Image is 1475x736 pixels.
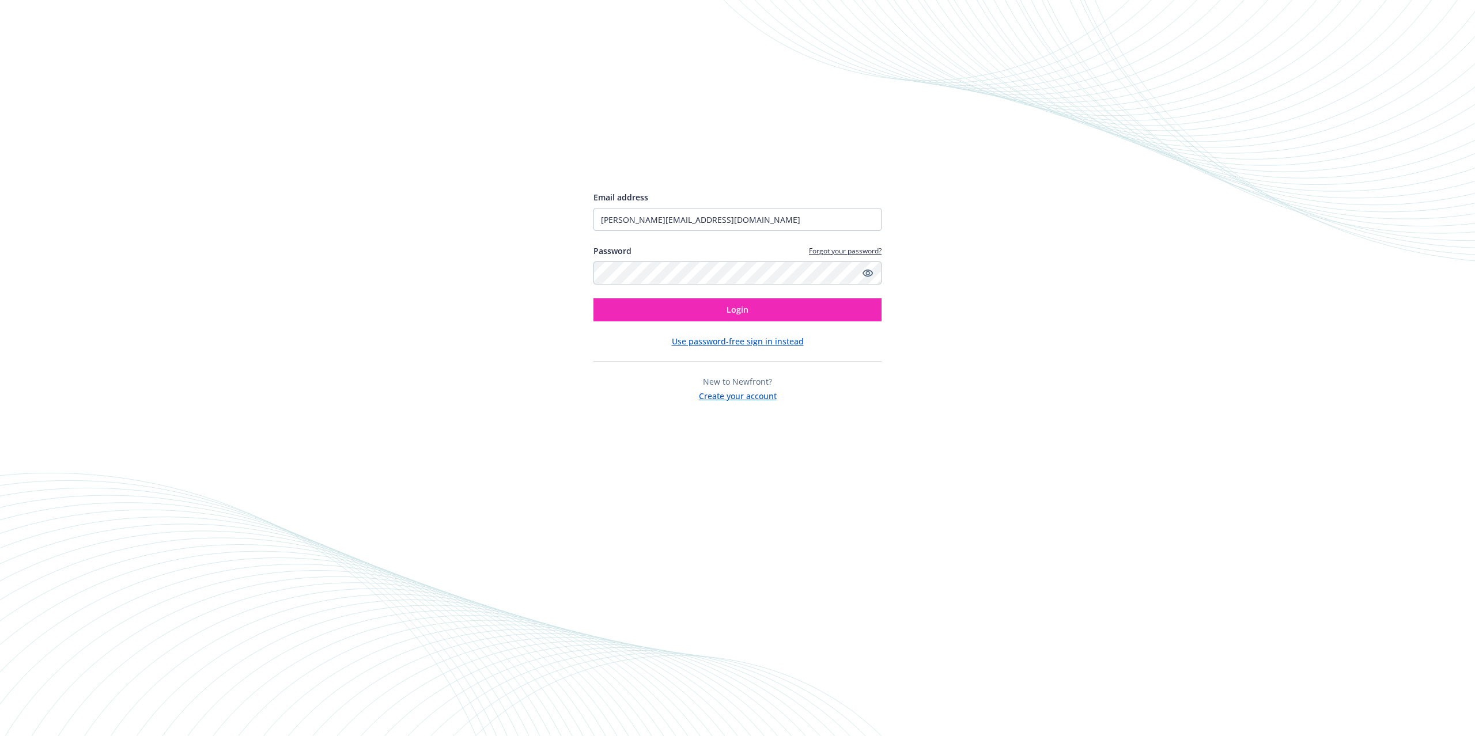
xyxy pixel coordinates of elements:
label: Password [593,245,631,257]
button: Login [593,298,882,321]
button: Create your account [699,388,777,402]
span: New to Newfront? [703,376,772,387]
span: Login [727,304,748,315]
input: Enter your password [593,261,882,284]
a: Show password [861,266,875,280]
img: Newfront logo [593,150,702,170]
a: Forgot your password? [809,246,882,256]
span: Email address [593,192,648,203]
input: Enter your email [593,208,882,231]
button: Use password-free sign in instead [672,335,804,347]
